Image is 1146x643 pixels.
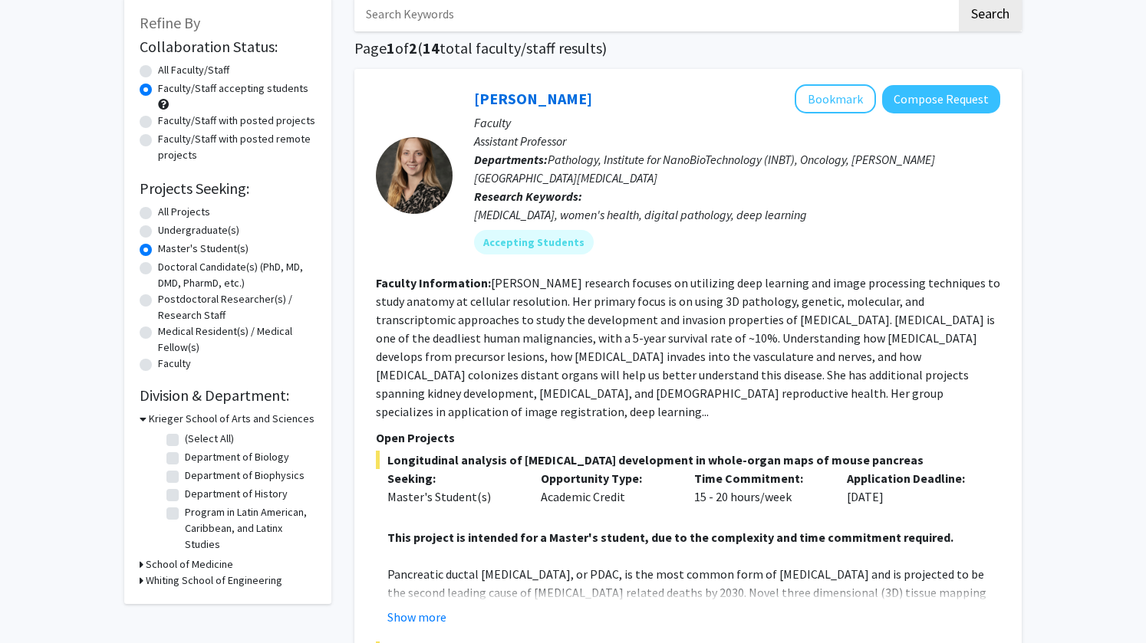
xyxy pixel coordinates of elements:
[185,449,289,465] label: Department of Biology
[146,572,282,589] h3: Whiting School of Engineering
[387,487,518,506] div: Master's Student(s)
[376,451,1000,469] span: Longitudinal analysis of [MEDICAL_DATA] development in whole-organ maps of mouse pancreas
[146,556,233,572] h3: School of Medicine
[474,230,594,254] mat-chip: Accepting Students
[140,38,316,56] h2: Collaboration Status:
[376,275,1000,419] fg-read-more: [PERSON_NAME] research focuses on utilizing deep learning and image processing techniques to stud...
[795,84,876,113] button: Add Ashley Kiemen to Bookmarks
[140,386,316,405] h2: Division & Department:
[474,113,1000,132] p: Faculty
[474,189,582,204] b: Research Keywords:
[158,356,191,372] label: Faculty
[387,38,395,57] span: 1
[387,530,953,545] strong: This project is intended for a Master's student, due to the complexity and time commitment required.
[474,132,1000,150] p: Assistant Professor
[387,469,518,487] p: Seeking:
[158,131,316,163] label: Faculty/Staff with posted remote projects
[185,467,305,484] label: Department of Biophysics
[158,62,229,78] label: All Faculty/Staff
[354,39,1022,57] h1: Page of ( total faculty/staff results)
[474,152,548,167] b: Departments:
[835,469,989,506] div: [DATE]
[158,241,249,257] label: Master's Student(s)
[149,411,314,427] h3: Krieger School of Arts and Sciences
[12,574,65,632] iframe: Chat
[185,504,312,553] label: Program in Latin American, Caribbean, and Latinx Studies
[158,323,316,356] label: Medical Resident(s) / Medical Fellow(s)
[529,469,683,506] div: Academic Credit
[409,38,417,57] span: 2
[158,259,316,291] label: Doctoral Candidate(s) (PhD, MD, DMD, PharmD, etc.)
[541,469,671,487] p: Opportunity Type:
[387,608,446,626] button: Show more
[140,13,200,32] span: Refine By
[158,80,308,97] label: Faculty/Staff accepting students
[140,179,316,198] h2: Projects Seeking:
[882,85,1000,113] button: Compose Request to Ashley Kiemen
[376,275,491,290] b: Faculty Information:
[683,469,836,506] div: 15 - 20 hours/week
[474,89,592,108] a: [PERSON_NAME]
[158,222,239,238] label: Undergraduate(s)
[376,428,1000,447] p: Open Projects
[158,291,316,323] label: Postdoctoral Researcher(s) / Research Staff
[694,469,825,487] p: Time Commitment:
[847,469,977,487] p: Application Deadline:
[474,205,1000,224] div: [MEDICAL_DATA], women's health, digital pathology, deep learning
[423,38,440,57] span: 14
[474,152,935,185] span: Pathology, Institute for NanoBioTechnology (INBT), Oncology, [PERSON_NAME][GEOGRAPHIC_DATA][MEDIC...
[158,204,210,220] label: All Projects
[185,431,234,447] label: (Select All)
[185,486,288,502] label: Department of History
[158,113,315,129] label: Faculty/Staff with posted projects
